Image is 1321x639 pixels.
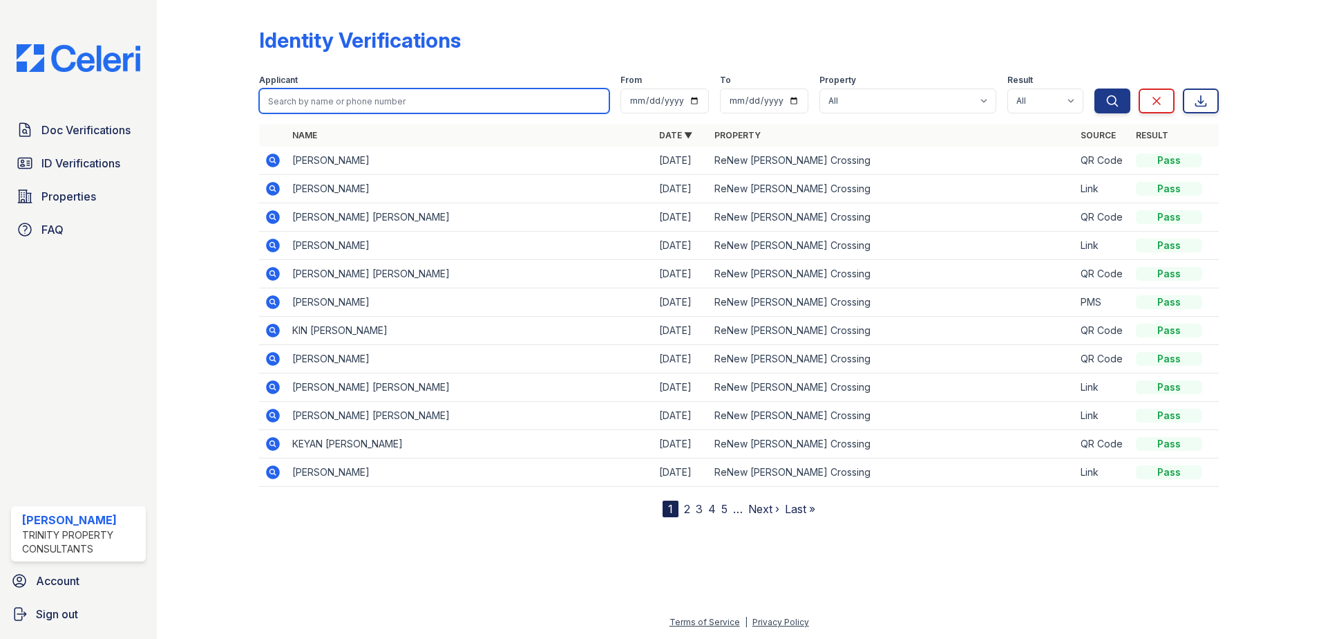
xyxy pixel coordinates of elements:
[709,459,1076,487] td: ReNew [PERSON_NAME] Crossing
[1075,402,1130,430] td: Link
[709,260,1076,288] td: ReNew [PERSON_NAME] Crossing
[1136,130,1168,140] a: Result
[292,130,317,140] a: Name
[1075,459,1130,487] td: Link
[654,402,709,430] td: [DATE]
[752,617,809,627] a: Privacy Policy
[287,430,654,459] td: KEYAN [PERSON_NAME]
[709,430,1076,459] td: ReNew [PERSON_NAME] Crossing
[6,600,151,628] a: Sign out
[654,459,709,487] td: [DATE]
[287,260,654,288] td: [PERSON_NAME] [PERSON_NAME]
[287,203,654,232] td: [PERSON_NAME] [PERSON_NAME]
[287,317,654,345] td: KIN [PERSON_NAME]
[22,512,140,528] div: [PERSON_NAME]
[1075,317,1130,345] td: QR Code
[1075,288,1130,317] td: PMS
[1075,373,1130,402] td: Link
[654,147,709,175] td: [DATE]
[6,567,151,595] a: Account
[11,216,146,243] a: FAQ
[1136,210,1202,224] div: Pass
[709,345,1076,373] td: ReNew [PERSON_NAME] Crossing
[6,44,151,72] img: CE_Logo_Blue-a8612792a0a2168367f1c8372b55b34899dd931a85d93a1a3d3e32e68fde9ad4.png
[733,501,743,517] span: …
[1136,295,1202,309] div: Pass
[1136,352,1202,366] div: Pass
[11,116,146,144] a: Doc Verifications
[709,288,1076,317] td: ReNew [PERSON_NAME] Crossing
[41,221,64,238] span: FAQ
[36,573,79,589] span: Account
[41,155,120,172] span: ID Verifications
[709,175,1076,203] td: ReNew [PERSON_NAME] Crossing
[259,89,609,113] input: Search by name or phone number
[287,147,654,175] td: [PERSON_NAME]
[654,288,709,317] td: [DATE]
[41,122,131,138] span: Doc Verifications
[1081,130,1116,140] a: Source
[654,175,709,203] td: [DATE]
[1075,203,1130,232] td: QR Code
[1007,75,1033,86] label: Result
[659,130,692,140] a: Date ▼
[287,288,654,317] td: [PERSON_NAME]
[287,232,654,260] td: [PERSON_NAME]
[259,28,461,53] div: Identity Verifications
[721,502,728,516] a: 5
[654,317,709,345] td: [DATE]
[684,502,690,516] a: 2
[11,183,146,210] a: Properties
[1136,324,1202,337] div: Pass
[709,317,1076,345] td: ReNew [PERSON_NAME] Crossing
[654,203,709,232] td: [DATE]
[1075,345,1130,373] td: QR Code
[1136,154,1202,167] div: Pass
[1075,175,1130,203] td: Link
[1075,430,1130,459] td: QR Code
[259,75,298,86] label: Applicant
[287,373,654,402] td: [PERSON_NAME] [PERSON_NAME]
[709,402,1076,430] td: ReNew [PERSON_NAME] Crossing
[1136,239,1202,252] div: Pass
[287,459,654,487] td: [PERSON_NAME]
[1075,260,1130,288] td: QR Code
[287,402,654,430] td: [PERSON_NAME] [PERSON_NAME]
[1136,380,1202,394] div: Pass
[748,502,779,516] a: Next ›
[287,345,654,373] td: [PERSON_NAME]
[620,75,642,86] label: From
[714,130,761,140] a: Property
[654,373,709,402] td: [DATE]
[11,149,146,177] a: ID Verifications
[720,75,731,86] label: To
[708,502,716,516] a: 4
[36,606,78,622] span: Sign out
[22,528,140,556] div: Trinity Property Consultants
[1136,409,1202,423] div: Pass
[654,345,709,373] td: [DATE]
[1136,465,1202,479] div: Pass
[1075,232,1130,260] td: Link
[709,147,1076,175] td: ReNew [PERSON_NAME] Crossing
[1136,437,1202,451] div: Pass
[709,232,1076,260] td: ReNew [PERSON_NAME] Crossing
[1136,267,1202,281] div: Pass
[1136,182,1202,196] div: Pass
[709,373,1076,402] td: ReNew [PERSON_NAME] Crossing
[654,430,709,459] td: [DATE]
[1075,147,1130,175] td: QR Code
[654,260,709,288] td: [DATE]
[785,502,815,516] a: Last »
[669,617,740,627] a: Terms of Service
[709,203,1076,232] td: ReNew [PERSON_NAME] Crossing
[287,175,654,203] td: [PERSON_NAME]
[41,188,96,205] span: Properties
[819,75,856,86] label: Property
[663,501,678,517] div: 1
[654,232,709,260] td: [DATE]
[696,502,703,516] a: 3
[745,617,748,627] div: |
